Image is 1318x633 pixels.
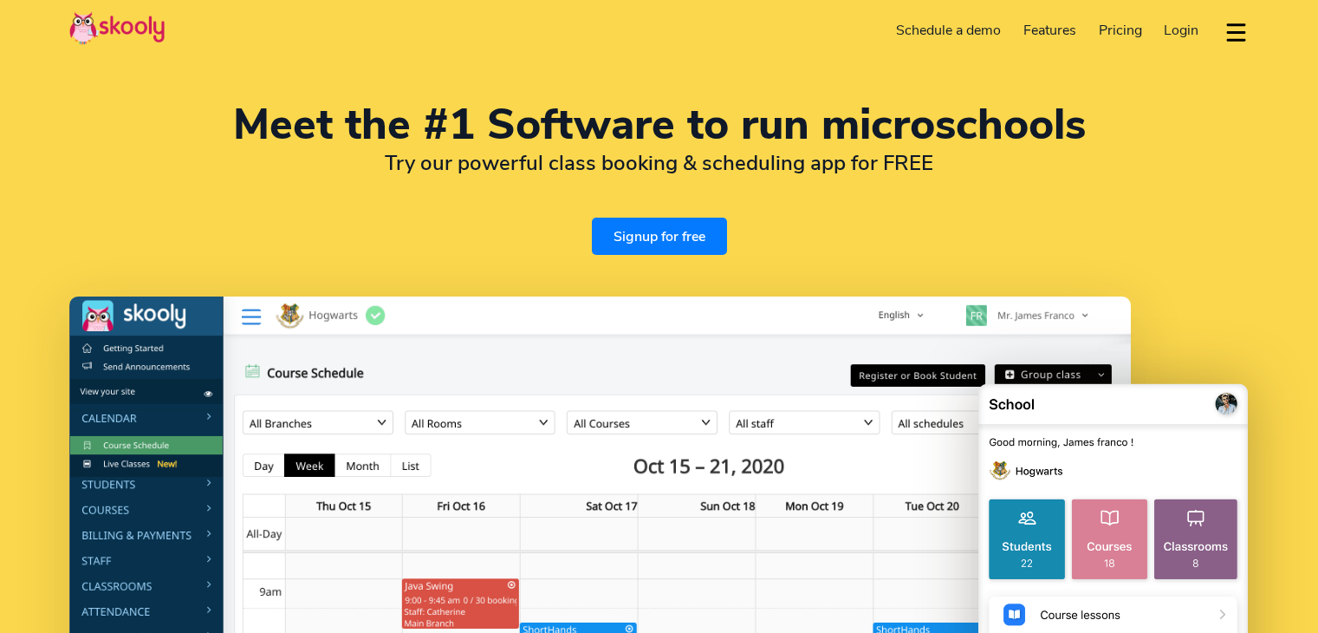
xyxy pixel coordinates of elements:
a: Schedule a demo [886,16,1013,44]
button: dropdown menu [1224,12,1249,52]
span: Pricing [1099,21,1142,40]
a: Features [1012,16,1088,44]
h2: Try our powerful class booking & scheduling app for FREE [69,150,1249,176]
h1: Meet the #1 Software to run microschools [69,104,1249,146]
span: Login [1164,21,1198,40]
a: Pricing [1088,16,1153,44]
a: Login [1152,16,1210,44]
img: Skooly [69,11,165,45]
a: Signup for free [592,218,727,255]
